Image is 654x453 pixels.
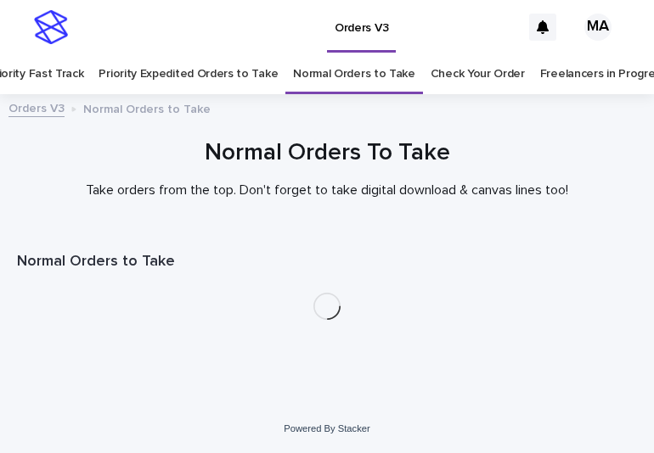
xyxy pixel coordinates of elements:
[17,137,637,169] h1: Normal Orders To Take
[17,252,637,272] h1: Normal Orders to Take
[17,182,637,199] p: Take orders from the top. Don't forget to take digital download & canvas lines too!
[8,98,65,117] a: Orders V3
[293,54,415,94] a: Normal Orders to Take
[431,54,525,94] a: Check Your Order
[284,423,369,433] a: Powered By Stacker
[584,14,612,41] div: MA
[83,98,211,117] p: Normal Orders to Take
[99,54,278,94] a: Priority Expedited Orders to Take
[34,10,68,44] img: stacker-logo-s-only.png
